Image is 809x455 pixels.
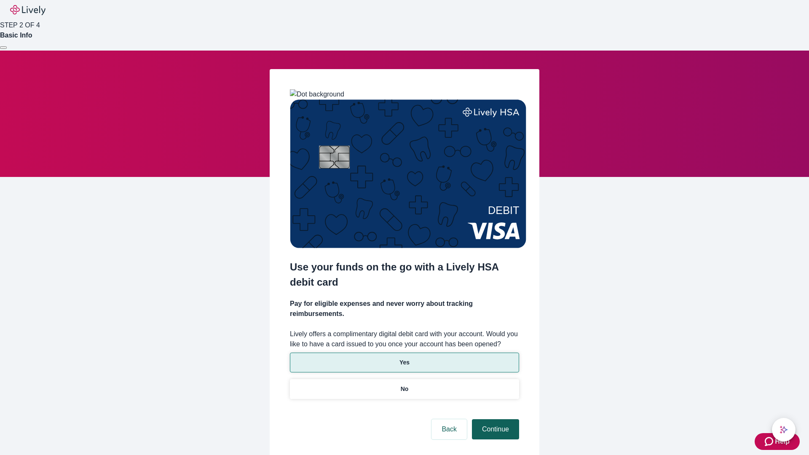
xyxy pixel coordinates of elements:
h4: Pay for eligible expenses and never worry about tracking reimbursements. [290,299,519,319]
button: Back [431,419,467,439]
p: No [401,385,409,393]
p: Yes [399,358,410,367]
button: chat [772,418,796,442]
button: No [290,379,519,399]
img: Debit card [290,99,526,248]
img: Dot background [290,89,344,99]
svg: Zendesk support icon [765,436,775,447]
span: Help [775,436,790,447]
svg: Lively AI Assistant [780,426,788,434]
button: Yes [290,353,519,372]
img: Lively [10,5,46,15]
h2: Use your funds on the go with a Lively HSA debit card [290,260,519,290]
button: Continue [472,419,519,439]
label: Lively offers a complimentary digital debit card with your account. Would you like to have a card... [290,329,519,349]
button: Zendesk support iconHelp [755,433,800,450]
